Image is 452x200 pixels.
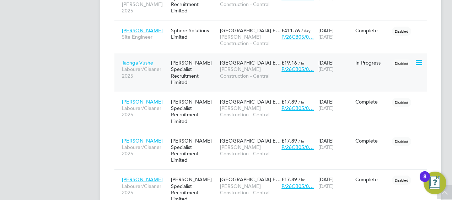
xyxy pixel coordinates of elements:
span: £411.76 [281,27,300,34]
div: Complete [355,99,389,105]
span: [GEOGRAPHIC_DATA] E… [220,27,281,34]
span: [PERSON_NAME] [122,99,163,105]
a: [PERSON_NAME]Site EngineerSphere Solutions Limited[GEOGRAPHIC_DATA] E…[PERSON_NAME] Construction ... [120,23,427,29]
span: P/26CB05/0… [281,105,314,111]
div: [DATE] [317,95,354,115]
span: £19.16 [281,60,297,66]
div: In Progress [355,60,389,66]
div: Complete [355,27,389,34]
span: [GEOGRAPHIC_DATA] E… [220,99,281,105]
div: [PERSON_NAME] Specialist Recruitment Limited [169,95,218,128]
span: Site Engineer [122,34,167,40]
span: Labourer/Cleaner 2025 [122,66,167,79]
span: [DATE] [318,144,334,150]
span: [GEOGRAPHIC_DATA] E… [220,176,281,183]
span: Labourer/Cleaner 2025 [122,144,167,157]
span: Labourer/Cleaner 2025 [122,105,167,118]
div: [DATE] [317,24,354,44]
span: [DATE] [318,183,334,189]
a: [PERSON_NAME]Labourer/Cleaner 2025[PERSON_NAME] Specialist Recruitment Limited[GEOGRAPHIC_DATA] E... [120,172,427,178]
span: [PERSON_NAME] Construction - Central [220,34,278,46]
span: Disabled [392,27,411,36]
span: [PERSON_NAME] [122,138,163,144]
span: P/26CB05/0… [281,183,314,189]
div: [PERSON_NAME] Specialist Recruitment Limited [169,134,218,167]
span: / hr [298,99,305,105]
div: [DATE] [317,134,354,154]
span: [PERSON_NAME] Construction - Central [220,66,278,79]
div: Complete [355,138,389,144]
span: [GEOGRAPHIC_DATA] E… [220,60,281,66]
span: [PERSON_NAME] Construction - Central [220,144,278,157]
span: P/26CB05/0… [281,66,314,72]
div: Complete [355,176,389,183]
span: [PERSON_NAME] Construction - Central [220,105,278,118]
span: [GEOGRAPHIC_DATA] E… [220,138,281,144]
a: [PERSON_NAME]Labourer/Cleaner 2025[PERSON_NAME] Specialist Recruitment Limited[GEOGRAPHIC_DATA] E... [120,134,427,140]
span: P/26CB05/0… [281,34,314,40]
a: Taonga VusheLabourer/Cleaner 2025[PERSON_NAME] Specialist Recruitment Limited[GEOGRAPHIC_DATA] E…... [120,56,427,62]
span: / hr [298,138,305,144]
span: Disabled [392,176,411,185]
span: £17.89 [281,99,297,105]
span: / day [301,28,311,33]
span: [PERSON_NAME] [122,176,163,183]
span: [PERSON_NAME] Construction - Central [220,183,278,196]
span: [PERSON_NAME] [122,27,163,34]
span: / hr [298,60,305,66]
div: 8 [423,177,426,186]
span: Disabled [392,137,411,146]
span: Labourer/Cleaner 2025 [122,183,167,196]
span: [DATE] [318,66,334,72]
span: £17.89 [281,138,297,144]
div: [DATE] [317,56,354,76]
span: Taonga Vushe [122,60,153,66]
span: [DATE] [318,105,334,111]
span: Disabled [392,59,411,68]
div: [DATE] [317,173,354,193]
div: Sphere Solutions Limited [169,24,218,44]
span: £17.89 [281,176,297,183]
button: Open Resource Center, 8 new notifications [424,172,446,194]
span: / hr [298,177,305,182]
span: Disabled [392,98,411,107]
a: [PERSON_NAME]Labourer/Cleaner 2025[PERSON_NAME] Specialist Recruitment Limited[GEOGRAPHIC_DATA] E... [120,95,427,101]
span: [DATE] [318,34,334,40]
span: P/26CB05/0… [281,144,314,150]
div: [PERSON_NAME] Specialist Recruitment Limited [169,56,218,89]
